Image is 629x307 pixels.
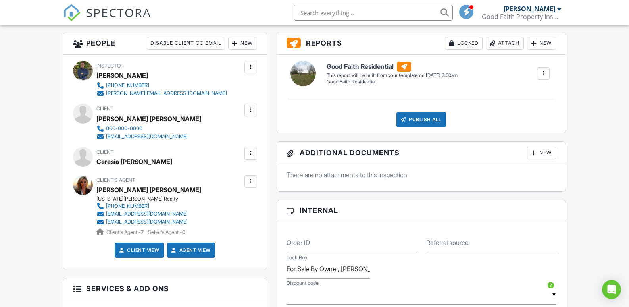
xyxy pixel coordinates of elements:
[287,238,310,247] label: Order ID
[287,170,556,179] p: There are no attachments to this inspection.
[96,81,227,89] a: [PHONE_NUMBER]
[445,37,483,50] div: Locked
[287,259,370,279] input: Lock Box
[287,254,308,261] label: Lock Box
[106,229,145,235] span: Client's Agent -
[63,11,151,27] a: SPECTORA
[277,142,566,164] h3: Additional Documents
[327,79,458,85] div: Good Faith Residential
[96,125,195,133] a: 000-000-0000
[182,229,185,235] strong: 0
[96,218,195,226] a: [EMAIL_ADDRESS][DOMAIN_NAME]
[96,177,135,183] span: Client's Agent
[277,32,566,55] h3: Reports
[96,133,195,141] a: [EMAIL_ADDRESS][DOMAIN_NAME]
[504,5,555,13] div: [PERSON_NAME]
[327,62,458,72] h6: Good Faith Residential
[141,229,144,235] strong: 7
[287,280,319,287] label: Discount code
[96,149,113,155] span: Client
[277,200,566,221] h3: Internal
[96,202,195,210] a: [PHONE_NUMBER]
[96,184,201,196] a: [PERSON_NAME] [PERSON_NAME]
[602,280,621,299] div: Open Intercom Messenger
[106,82,149,89] div: [PHONE_NUMBER]
[96,63,124,69] span: Inspector
[327,72,458,79] div: This report will be built from your template on [DATE] 3:00am
[63,32,267,55] h3: People
[148,229,185,235] span: Seller's Agent -
[486,37,524,50] div: Attach
[96,196,201,202] div: [US_STATE][PERSON_NAME] Realty
[396,112,446,127] div: Publish All
[170,246,211,254] a: Agent View
[106,90,227,97] div: [PERSON_NAME][EMAIL_ADDRESS][DOMAIN_NAME]
[106,211,188,217] div: [EMAIL_ADDRESS][DOMAIN_NAME]
[117,246,160,254] a: Client View
[527,37,556,50] div: New
[426,238,469,247] label: Referral source
[96,70,148,81] div: [PERSON_NAME]
[96,106,113,112] span: Client
[106,126,142,132] div: 000-000-0000
[86,4,151,21] span: SPECTORA
[96,156,172,168] div: Ceresia [PERSON_NAME]
[482,13,561,21] div: Good Faith Property Inspections, LLC
[106,219,188,225] div: [EMAIL_ADDRESS][DOMAIN_NAME]
[106,203,149,209] div: [PHONE_NUMBER]
[63,4,81,21] img: The Best Home Inspection Software - Spectora
[294,5,453,21] input: Search everything...
[147,37,225,50] div: Disable Client CC Email
[96,210,195,218] a: [EMAIL_ADDRESS][DOMAIN_NAME]
[527,147,556,159] div: New
[228,37,257,50] div: New
[96,113,201,125] div: [PERSON_NAME] [PERSON_NAME]
[63,278,267,299] h3: Services & Add ons
[106,133,188,140] div: [EMAIL_ADDRESS][DOMAIN_NAME]
[96,89,227,97] a: [PERSON_NAME][EMAIL_ADDRESS][DOMAIN_NAME]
